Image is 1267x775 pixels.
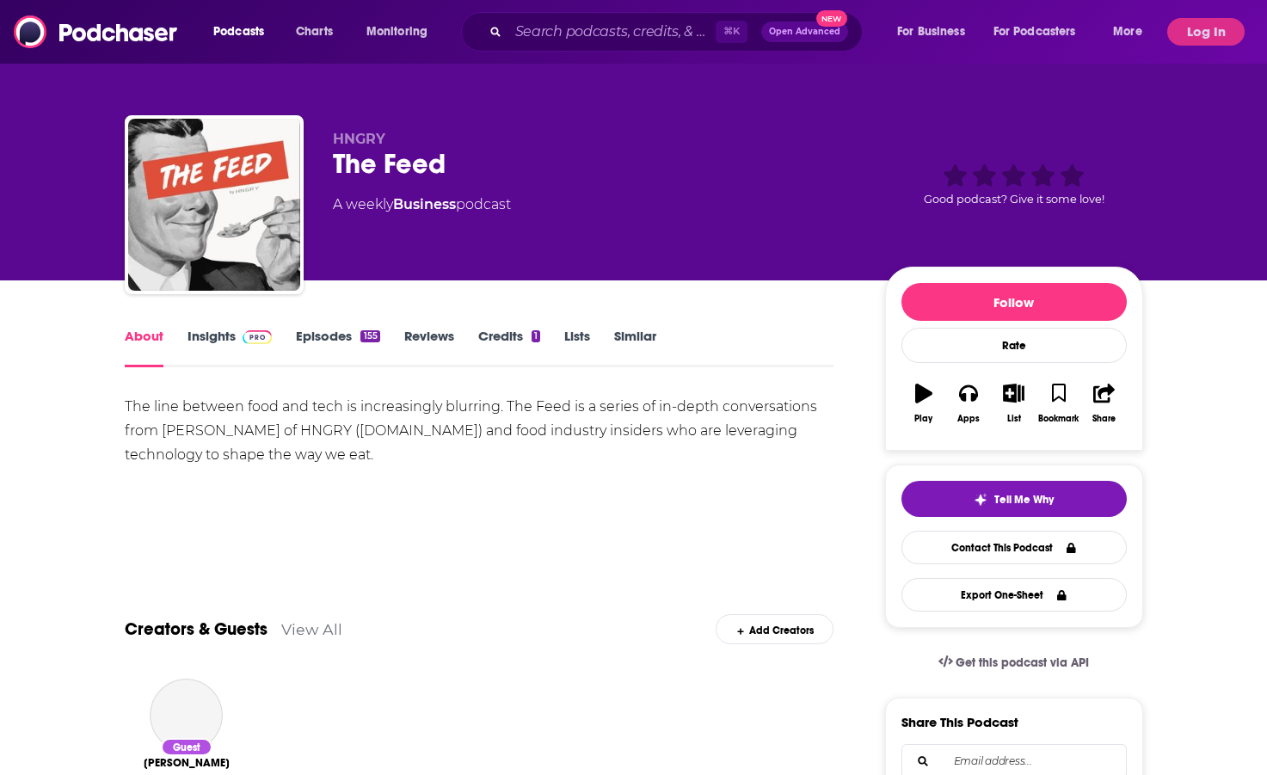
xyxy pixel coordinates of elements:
[477,12,879,52] div: Search podcasts, credits, & more...
[532,330,540,342] div: 1
[901,714,1018,730] h3: Share This Podcast
[354,18,450,46] button: open menu
[243,330,273,344] img: Podchaser Pro
[769,28,840,36] span: Open Advanced
[1101,18,1164,46] button: open menu
[885,131,1143,237] div: Good podcast? Give it some love!
[901,283,1127,321] button: Follow
[956,655,1089,670] span: Get this podcast via API
[1167,18,1245,46] button: Log In
[716,21,747,43] span: ⌘ K
[885,18,987,46] button: open menu
[816,10,847,27] span: New
[1113,20,1142,44] span: More
[125,618,268,640] a: Creators & Guests
[761,22,848,42] button: Open AdvancedNew
[901,328,1127,363] div: Rate
[1007,414,1021,424] div: List
[213,20,264,44] span: Podcasts
[333,194,511,215] div: A weekly podcast
[508,18,716,46] input: Search podcasts, credits, & more...
[957,414,980,424] div: Apps
[1038,414,1079,424] div: Bookmark
[901,531,1127,564] a: Contact This Podcast
[924,193,1104,206] span: Good podcast? Give it some love!
[564,328,590,367] a: Lists
[201,18,286,46] button: open menu
[150,679,223,752] a: Shawn Walchef
[188,328,273,367] a: InsightsPodchaser Pro
[716,614,833,644] div: Add Creators
[393,196,456,212] a: Business
[161,738,212,756] div: Guest
[897,20,965,44] span: For Business
[360,330,379,342] div: 155
[333,131,385,147] span: HNGRY
[128,119,300,291] img: The Feed
[125,328,163,367] a: About
[982,18,1101,46] button: open menu
[994,493,1054,507] span: Tell Me Why
[991,372,1036,434] button: List
[144,756,230,770] a: Shawn Walchef
[993,20,1076,44] span: For Podcasters
[296,328,379,367] a: Episodes155
[901,372,946,434] button: Play
[925,642,1104,684] a: Get this podcast via API
[1036,372,1081,434] button: Bookmark
[901,578,1127,612] button: Export One-Sheet
[946,372,991,434] button: Apps
[296,20,333,44] span: Charts
[1092,414,1116,424] div: Share
[914,414,932,424] div: Play
[125,395,834,467] div: The line between food and tech is increasingly blurring. The Feed is a series of in-depth convers...
[366,20,427,44] span: Monitoring
[281,620,342,638] a: View All
[974,493,987,507] img: tell me why sparkle
[614,328,656,367] a: Similar
[14,15,179,48] img: Podchaser - Follow, Share and Rate Podcasts
[285,18,343,46] a: Charts
[144,756,230,770] span: [PERSON_NAME]
[901,481,1127,517] button: tell me why sparkleTell Me Why
[404,328,454,367] a: Reviews
[478,328,540,367] a: Credits1
[1081,372,1126,434] button: Share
